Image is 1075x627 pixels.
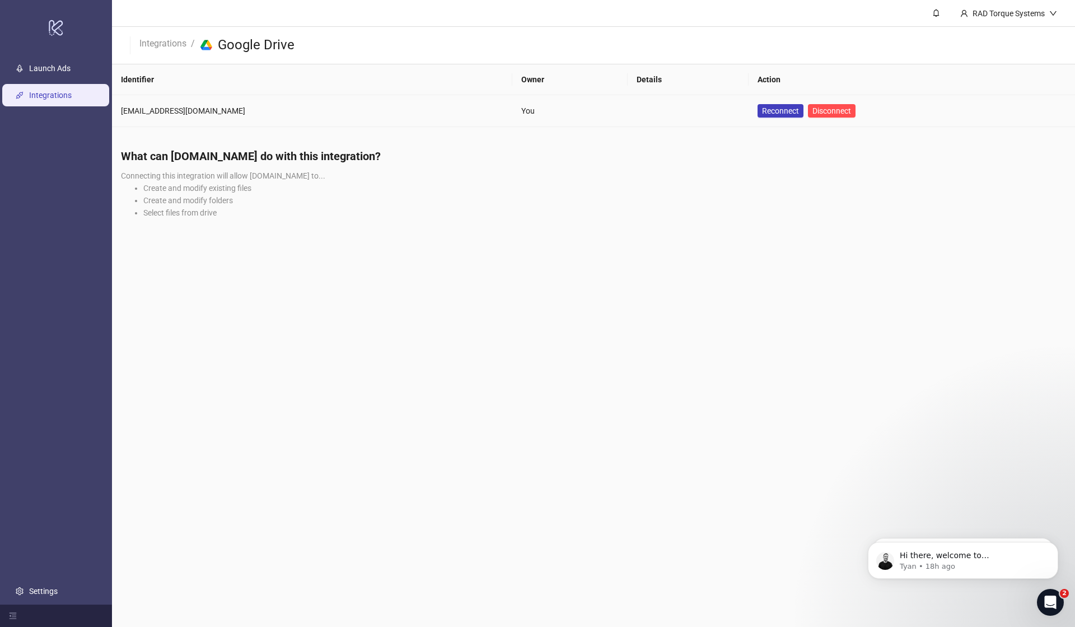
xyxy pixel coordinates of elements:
[1037,589,1064,616] iframe: Intercom live chat
[1049,10,1057,17] span: down
[143,182,1066,194] li: Create and modify existing files
[143,194,1066,207] li: Create and modify folders
[521,105,618,117] div: You
[762,106,799,115] span: Reconnect
[512,64,627,95] th: Owner
[1060,589,1069,598] span: 2
[29,91,72,100] a: Integrations
[121,171,325,180] span: Connecting this integration will allow [DOMAIN_NAME] to...
[112,64,512,95] th: Identifier
[749,64,1075,95] th: Action
[9,612,17,620] span: menu-fold
[29,587,58,596] a: Settings
[960,10,968,17] span: user
[758,104,803,118] button: Reconnect
[121,148,1066,164] h4: What can [DOMAIN_NAME] do with this integration?
[851,518,1075,597] iframe: Intercom notifications message
[191,36,195,54] li: /
[143,207,1066,219] li: Select files from drive
[808,104,856,118] button: Disconnect
[218,36,295,54] h3: Google Drive
[968,7,1049,20] div: RAD Torque Systems
[932,9,940,17] span: bell
[812,106,851,115] span: Disconnect
[137,36,189,49] a: Integrations
[628,64,749,95] th: Details
[29,64,71,73] a: Launch Ads
[121,105,503,117] div: [EMAIL_ADDRESS][DOMAIN_NAME]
